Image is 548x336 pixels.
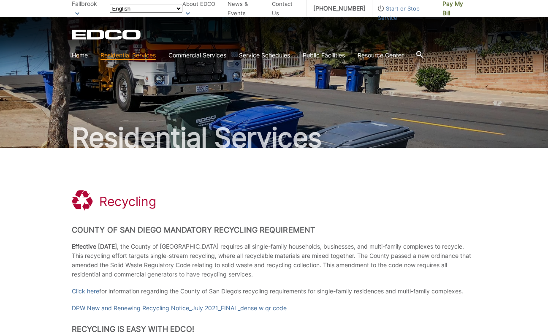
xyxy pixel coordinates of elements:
[72,287,476,296] p: for information regarding the County of San Diego’s recycling requirements for single-family resi...
[72,51,88,60] a: Home
[110,5,182,13] select: Select a language
[99,194,156,209] h1: Recycling
[239,51,290,60] a: Service Schedules
[72,225,476,235] h2: County of San Diego Mandatory Recycling Requirement
[72,303,287,313] a: DPW New and Renewing Recycling Notice_July 2021_FINAL_dense w qr code
[303,51,345,60] a: Public Facilities
[168,51,226,60] a: Commercial Services
[72,287,99,296] a: Click here
[72,30,142,40] a: EDCD logo. Return to the homepage.
[72,243,117,250] strong: Effective [DATE]
[72,325,476,334] h2: Recycling is Easy with EDCO!
[358,51,404,60] a: Resource Center
[72,124,476,151] h2: Residential Services
[100,51,156,60] a: Residential Services
[72,242,476,279] p: , the County of [GEOGRAPHIC_DATA] requires all single-family households, businesses, and multi-fa...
